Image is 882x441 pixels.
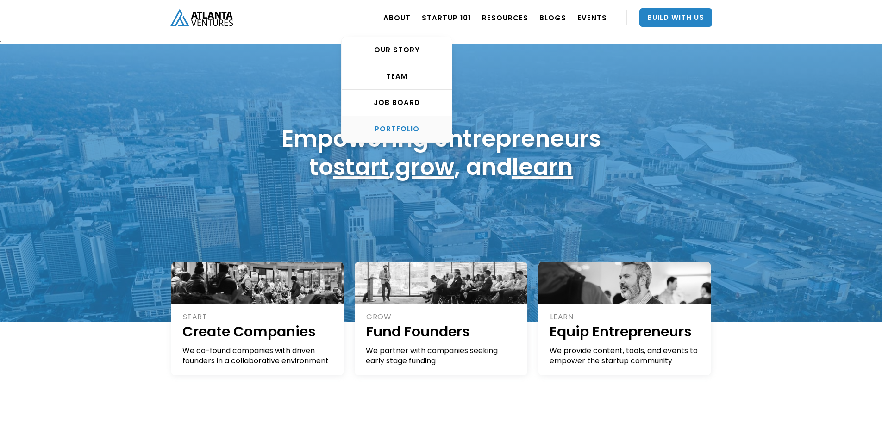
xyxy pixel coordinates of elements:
[342,116,452,142] a: PORTFOLIO
[355,262,527,375] a: GROWFund FoundersWe partner with companies seeking early stage funding
[550,346,701,366] div: We provide content, tools, and events to empower the startup community
[577,5,607,31] a: EVENTS
[342,72,452,81] div: TEAM
[333,150,389,183] a: start
[342,37,452,63] a: OUR STORY
[482,5,528,31] a: RESOURCES
[395,150,454,183] a: grow
[538,262,711,375] a: LEARNEquip EntrepreneursWe provide content, tools, and events to empower the startup community
[366,346,517,366] div: We partner with companies seeking early stage funding
[366,322,517,341] h1: Fund Founders
[422,5,471,31] a: Startup 101
[550,322,701,341] h1: Equip Entrepreneurs
[171,262,344,375] a: STARTCreate CompaniesWe co-found companies with driven founders in a collaborative environment
[639,8,712,27] a: Build With Us
[342,98,452,107] div: Job Board
[182,346,334,366] div: We co-found companies with driven founders in a collaborative environment
[182,322,334,341] h1: Create Companies
[366,312,517,322] div: GROW
[512,150,573,183] a: learn
[342,124,452,134] div: PORTFOLIO
[342,63,452,90] a: TEAM
[342,90,452,116] a: Job Board
[183,312,334,322] div: START
[539,5,566,31] a: BLOGS
[281,124,601,181] h1: Empowering entrepreneurs to , , and
[383,5,411,31] a: ABOUT
[342,45,452,55] div: OUR STORY
[550,312,701,322] div: LEARN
